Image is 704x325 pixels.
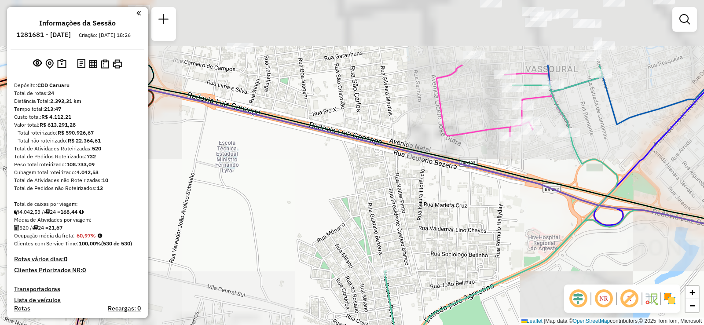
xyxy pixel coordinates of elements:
[82,266,86,274] strong: 0
[14,161,141,168] div: Peso total roteirizado:
[64,255,67,263] strong: 0
[14,105,141,113] div: Tempo total:
[60,208,77,215] strong: 168,44
[689,287,695,298] span: +
[66,161,95,168] strong: 108.733,09
[92,145,101,152] strong: 520
[44,106,61,112] strong: 213:47
[14,305,30,312] a: Rotas
[14,216,141,224] div: Média de Atividades por viagem:
[14,176,141,184] div: Total de Atividades não Roteirizadas:
[519,318,704,325] div: Map data © contributors,© 2025 TomTom, Microsoft
[663,292,677,306] img: Exibir/Ocultar setores
[14,256,141,263] h4: Rotas vários dias:
[14,225,19,230] i: Total de Atividades
[44,57,55,71] button: Centralizar mapa no depósito ou ponto de apoio
[55,57,68,71] button: Painel de Sugestão
[593,288,614,309] span: Ocultar NR
[14,184,141,192] div: Total de Pedidos não Roteirizados:
[108,305,141,312] h4: Recargas: 0
[521,318,543,324] a: Leaflet
[14,224,141,232] div: 520 / 24 =
[44,209,50,215] i: Total de rotas
[50,98,81,104] strong: 2.393,31 km
[102,177,108,183] strong: 10
[87,153,96,160] strong: 732
[14,137,141,145] div: - Total não roteirizado:
[75,31,134,39] div: Criação: [DATE] 18:26
[14,285,141,293] h4: Transportadoras
[97,185,103,191] strong: 13
[573,318,610,324] a: OpenStreetMap
[14,267,141,274] h4: Clientes Priorizados NR:
[686,299,699,312] a: Zoom out
[75,57,87,71] button: Logs desbloquear sessão
[68,137,101,144] strong: R$ 22.364,61
[689,300,695,311] span: −
[14,89,141,97] div: Total de rotas:
[14,296,141,304] h4: Lista de veículos
[14,81,141,89] div: Depósito:
[676,11,693,28] a: Exibir filtros
[136,8,141,18] a: Clique aqui para minimizar o painel
[101,240,132,247] strong: (530 de 530)
[98,233,102,238] em: Média calculada utilizando a maior ocupação (%Peso ou %Cubagem) de cada rota da sessão. Rotas cro...
[14,97,141,105] div: Distância Total:
[14,113,141,121] div: Custo total:
[568,288,589,309] span: Ocultar deslocamento
[14,121,141,129] div: Valor total:
[39,19,116,27] h4: Informações da Sessão
[14,208,141,216] div: 4.042,53 / 24 =
[686,286,699,299] a: Zoom in
[14,168,141,176] div: Cubagem total roteirizado:
[544,318,545,324] span: |
[155,11,172,30] a: Nova sessão e pesquisa
[619,288,640,309] span: Exibir rótulo
[79,209,84,215] i: Meta Caixas/viagem: 158,74 Diferença: 9,70
[16,31,71,39] h6: 1281681 - [DATE]
[48,90,54,96] strong: 24
[37,82,70,88] strong: CDD Caruaru
[79,240,101,247] strong: 100,00%
[99,58,111,70] button: Visualizar Romaneio
[14,200,141,208] div: Total de caixas por viagem:
[48,224,62,231] strong: 21,67
[14,232,75,239] span: Ocupação média da frota:
[14,153,141,161] div: Total de Pedidos Roteirizados:
[40,121,76,128] strong: R$ 613.291,28
[14,145,141,153] div: Total de Atividades Roteirizadas:
[58,129,94,136] strong: R$ 590.926,67
[644,292,658,306] img: Fluxo de ruas
[14,209,19,215] i: Cubagem total roteirizado
[111,58,124,70] button: Imprimir Rotas
[77,169,99,175] strong: 4.042,53
[14,240,79,247] span: Clientes com Service Time:
[87,58,99,69] button: Visualizar relatório de Roteirização
[14,129,141,137] div: - Total roteirizado:
[41,113,71,120] strong: R$ 4.112,21
[77,232,96,239] strong: 60,97%
[31,57,44,71] button: Exibir sessão original
[32,225,38,230] i: Total de rotas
